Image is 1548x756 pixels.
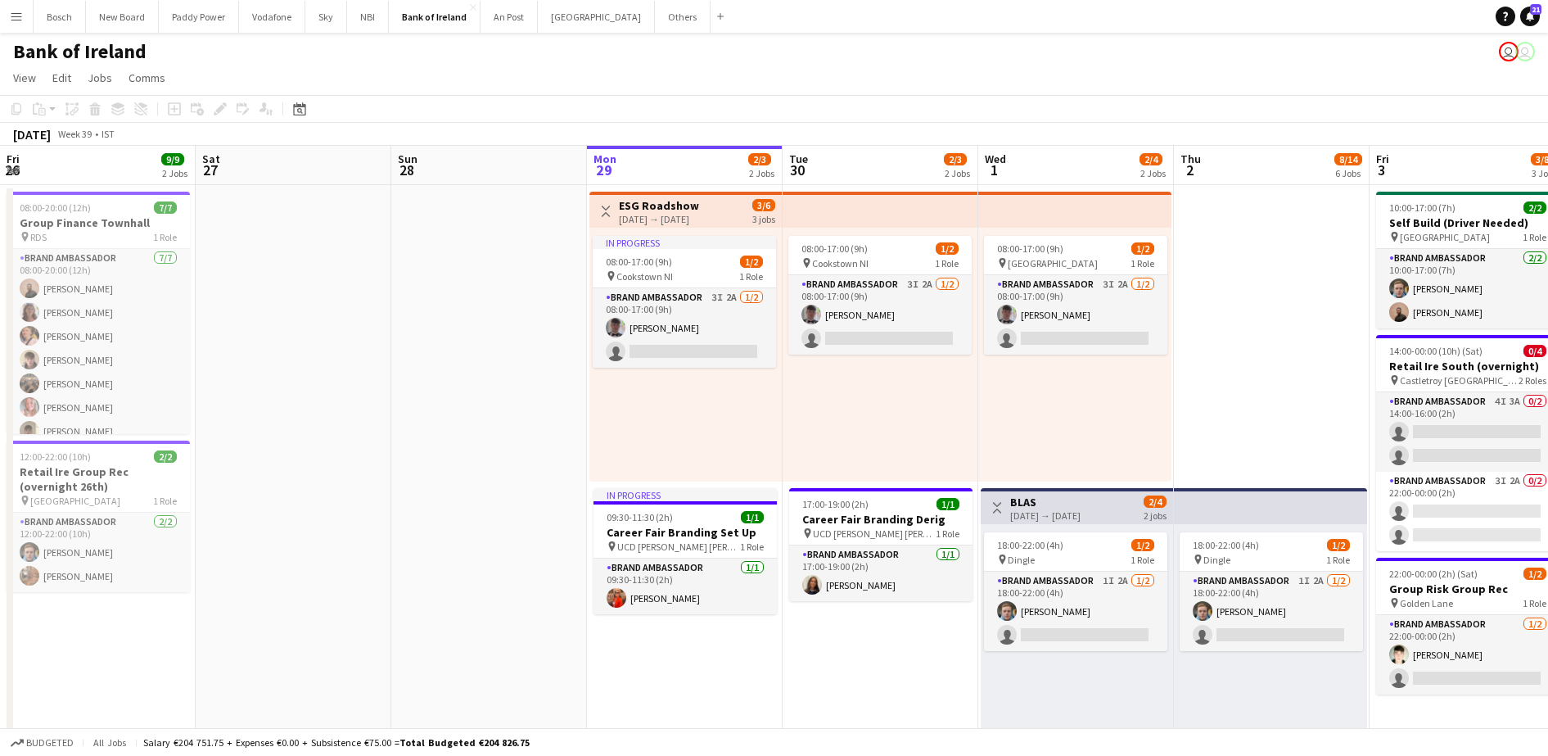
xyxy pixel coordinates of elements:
span: 1 Role [740,541,764,553]
app-job-card: 18:00-22:00 (4h)1/2 Dingle1 RoleBrand Ambassador1I2A1/218:00-22:00 (4h)[PERSON_NAME] [984,532,1167,651]
div: 08:00-17:00 (9h)1/2 [GEOGRAPHIC_DATA]1 RoleBrand Ambassador3I2A1/208:00-17:00 (9h)[PERSON_NAME] [984,236,1167,355]
div: 2 Jobs [945,167,970,179]
app-card-role: Brand Ambassador7/708:00-20:00 (12h)[PERSON_NAME][PERSON_NAME][PERSON_NAME][PERSON_NAME][PERSON_N... [7,249,190,447]
span: 18:00-22:00 (4h) [1193,539,1259,551]
span: 29 [591,161,616,179]
span: 1 Role [153,231,177,243]
span: 2/3 [944,153,967,165]
button: Bosch [34,1,86,33]
span: UCD [PERSON_NAME] [PERSON_NAME] [813,527,936,540]
a: Edit [46,67,78,88]
app-card-role: Brand Ambassador1I2A1/218:00-22:00 (4h)[PERSON_NAME] [1180,572,1363,651]
span: 1/2 [1131,242,1154,255]
div: 08:00-17:00 (9h)1/2 Cookstown NI1 RoleBrand Ambassador3I2A1/208:00-17:00 (9h)[PERSON_NAME] [788,236,972,355]
div: 2 Jobs [749,167,774,179]
span: [GEOGRAPHIC_DATA] [30,495,120,507]
div: [DATE] → [DATE] [619,213,699,225]
h3: Group Finance Townhall [7,215,190,230]
app-job-card: In progress08:00-17:00 (9h)1/2 Cookstown NI1 RoleBrand Ambassador3I2A1/208:00-17:00 (9h)[PERSON_N... [593,236,776,368]
span: 7/7 [154,201,177,214]
span: 3/6 [752,199,775,211]
h3: ESG Roadshow [619,198,699,213]
span: 1/2 [1131,539,1154,551]
a: Jobs [81,67,119,88]
div: In progress [593,488,777,501]
span: 21 [1530,4,1541,15]
span: Comms [129,70,165,85]
span: Sun [398,152,417,166]
span: Cookstown NI [616,270,673,283]
span: 26 [4,161,20,179]
app-job-card: 17:00-19:00 (2h)1/1Career Fair Branding Derig UCD [PERSON_NAME] [PERSON_NAME]1 RoleBrand Ambassad... [789,488,973,601]
span: 17:00-19:00 (2h) [802,498,869,510]
span: 1 Role [153,495,177,507]
app-card-role: Brand Ambassador1/117:00-19:00 (2h)[PERSON_NAME] [789,545,973,601]
span: Castletroy [GEOGRAPHIC_DATA] [1400,374,1519,387]
span: 1/2 [740,256,763,268]
span: 1 Role [1523,597,1546,609]
span: Sat [202,152,220,166]
div: 3 jobs [752,211,775,225]
a: 21 [1520,7,1540,26]
button: Paddy Power [159,1,239,33]
app-job-card: In progress09:30-11:30 (2h)1/1Career Fair Branding Set Up UCD [PERSON_NAME] [PERSON_NAME]1 RoleBr... [593,488,777,614]
app-job-card: 12:00-22:00 (10h)2/2Retail Ire Group Rec (overnight 26th) [GEOGRAPHIC_DATA]1 RoleBrand Ambassador... [7,441,190,592]
span: Golden Lane [1400,597,1453,609]
span: UCD [PERSON_NAME] [PERSON_NAME] [617,541,740,553]
app-card-role: Brand Ambassador1/109:30-11:30 (2h)[PERSON_NAME] [593,559,777,614]
span: 10:00-17:00 (7h) [1389,201,1455,214]
span: Total Budgeted €204 826.75 [399,736,530,749]
span: 1 Role [1131,257,1154,269]
span: 27 [200,161,220,179]
span: 09:30-11:30 (2h) [607,511,673,523]
span: Cookstown NI [812,257,869,269]
span: 2/4 [1144,496,1167,508]
app-card-role: Brand Ambassador2/212:00-22:00 (10h)[PERSON_NAME][PERSON_NAME] [7,513,190,592]
div: In progress [593,236,776,249]
h3: Retail Ire Group Rec (overnight 26th) [7,464,190,494]
span: Mon [593,152,616,166]
app-job-card: 08:00-20:00 (12h)7/7Group Finance Townhall RDS1 RoleBrand Ambassador7/708:00-20:00 (12h)[PERSON_N... [7,192,190,434]
span: 12:00-22:00 (10h) [20,450,91,463]
span: [GEOGRAPHIC_DATA] [1400,231,1490,243]
span: Dingle [1203,554,1230,566]
span: Edit [52,70,71,85]
span: RDS [30,231,47,243]
span: 30 [787,161,808,179]
span: 28 [395,161,417,179]
span: 2/3 [748,153,771,165]
span: 1 Role [935,257,959,269]
h1: Bank of Ireland [13,39,147,64]
span: 2 [1178,161,1201,179]
span: Fri [7,152,20,166]
span: 1 Role [1131,554,1154,566]
button: Vodafone [239,1,305,33]
span: 14:00-00:00 (10h) (Sat) [1389,345,1483,357]
span: Fri [1376,152,1389,166]
span: 3 [1374,161,1389,179]
div: IST [102,128,115,140]
span: 1 [982,161,1006,179]
span: Jobs [88,70,112,85]
app-job-card: 18:00-22:00 (4h)1/2 Dingle1 RoleBrand Ambassador1I2A1/218:00-22:00 (4h)[PERSON_NAME] [1180,532,1363,651]
button: NBI [347,1,389,33]
app-user-avatar: Katie Shovlin [1499,42,1519,61]
h3: Career Fair Branding Derig [789,512,973,527]
h3: Career Fair Branding Set Up [593,525,777,540]
app-card-role: Brand Ambassador1I2A1/218:00-22:00 (4h)[PERSON_NAME] [984,572,1167,651]
span: Tue [789,152,808,166]
div: [DATE] [13,126,51,143]
span: 18:00-22:00 (4h) [997,539,1063,551]
span: 08:00-17:00 (9h) [606,256,672,268]
button: Bank of Ireland [389,1,481,33]
button: New Board [86,1,159,33]
span: All jobs [90,736,129,749]
app-card-role: Brand Ambassador3I2A1/208:00-17:00 (9h)[PERSON_NAME] [984,275,1167,355]
div: 2 Jobs [1140,167,1166,179]
span: Week 39 [54,128,95,140]
span: 1/2 [1327,539,1350,551]
a: Comms [122,67,172,88]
